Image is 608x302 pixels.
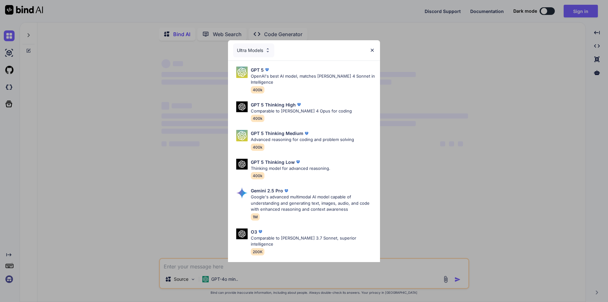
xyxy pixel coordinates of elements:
[296,101,302,108] img: premium
[251,228,257,235] p: O3
[236,101,248,112] img: Pick Models
[265,48,270,53] img: Pick Models
[236,187,248,199] img: Pick Models
[251,172,264,179] span: 400k
[251,159,295,165] p: GPT 5 Thinking Low
[236,159,248,170] img: Pick Models
[233,43,274,57] div: Ultra Models
[257,228,263,235] img: premium
[251,144,264,151] span: 400k
[251,130,303,137] p: GPT 5 Thinking Medium
[251,248,264,255] span: 200K
[283,188,289,194] img: premium
[236,130,248,141] img: Pick Models
[295,159,301,165] img: premium
[251,235,375,247] p: Comparable to [PERSON_NAME] 3.7 Sonnet, superior intelligence
[251,137,354,143] p: Advanced reasoning for coding and problem solving
[251,187,283,194] p: Gemini 2.5 Pro
[370,48,375,53] img: close
[251,165,330,172] p: Thinking model for advanced reasoning.
[251,73,375,86] p: OpenAI's best AI model, matches [PERSON_NAME] 4 Sonnet in Intelligence
[251,108,352,114] p: Comparable to [PERSON_NAME] 4 Opus for coding
[251,101,296,108] p: GPT 5 Thinking High
[236,228,248,240] img: Pick Models
[303,130,310,137] img: premium
[251,213,260,221] span: 1M
[251,115,264,122] span: 400k
[264,67,270,73] img: premium
[251,67,264,73] p: GPT 5
[236,67,248,78] img: Pick Models
[251,86,264,93] span: 400k
[251,194,375,213] p: Google's advanced multimodal AI model capable of understanding and generating text, images, audio...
